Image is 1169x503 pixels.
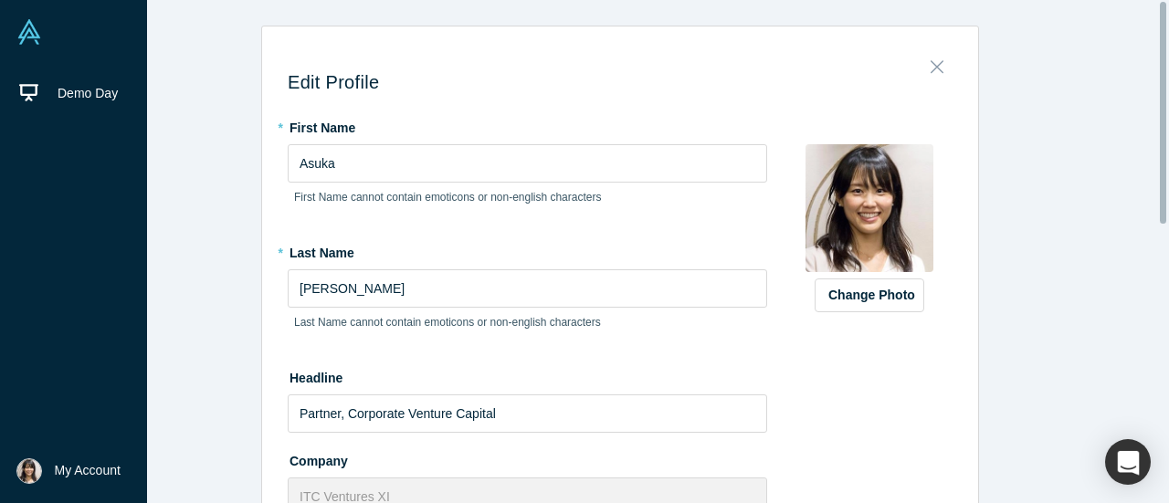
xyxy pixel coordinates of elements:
[288,394,767,433] input: Partner, CEO
[806,144,933,272] img: Profile user default
[288,71,953,93] h3: Edit Profile
[16,19,42,45] img: Alchemist Vault Logo
[294,189,761,205] p: First Name cannot contain emoticons or non-english characters
[918,49,956,75] button: Close
[55,461,121,480] span: My Account
[16,458,121,484] button: My Account
[294,314,761,330] p: Last Name cannot contain emoticons or non-english characters
[288,112,767,138] label: First Name
[288,445,767,471] label: Company
[16,458,42,484] img: Asuka Yokouchi's Account
[58,86,118,100] span: Demo Day
[288,362,767,388] label: Headline
[815,278,924,312] button: Change Photo
[288,237,767,263] label: Last Name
